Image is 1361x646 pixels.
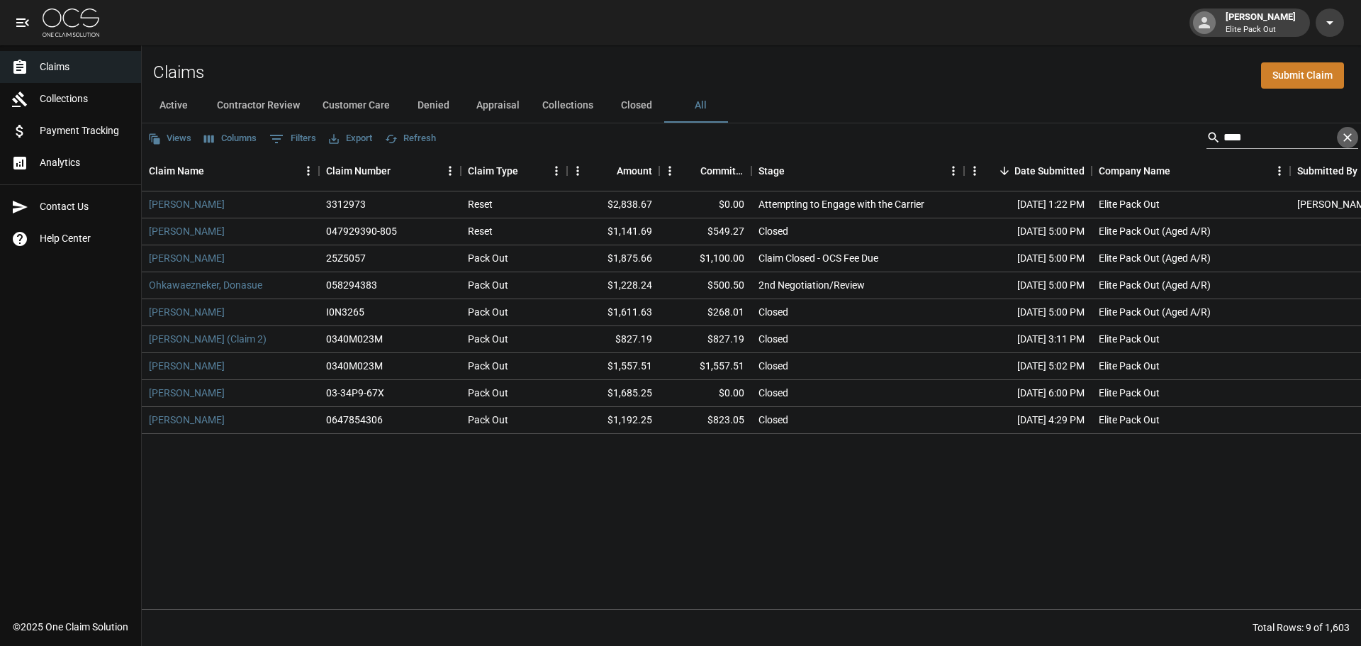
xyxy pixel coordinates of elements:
[381,128,439,150] button: Refresh
[468,278,508,292] div: Pack Out
[1099,251,1211,265] div: Elite Pack Out (Aged A/R)
[204,161,224,181] button: Sort
[40,60,130,74] span: Claims
[468,151,518,191] div: Claim Type
[567,245,659,272] div: $1,875.66
[1099,305,1211,319] div: Elite Pack Out (Aged A/R)
[659,191,751,218] div: $0.00
[964,245,1092,272] div: [DATE] 5:00 PM
[680,161,700,181] button: Sort
[326,305,364,319] div: I0N3265
[149,332,267,346] a: [PERSON_NAME] (Claim 2)
[567,380,659,407] div: $1,685.25
[142,89,206,123] button: Active
[149,251,225,265] a: [PERSON_NAME]
[149,413,225,427] a: [PERSON_NAME]
[1099,332,1160,346] div: Elite Pack Out
[758,224,788,238] div: Closed
[326,413,383,427] div: 0647854306
[659,218,751,245] div: $549.27
[149,224,225,238] a: [PERSON_NAME]
[531,89,605,123] button: Collections
[700,151,744,191] div: Committed Amount
[1297,151,1357,191] div: Submitted By
[758,305,788,319] div: Closed
[546,160,567,182] button: Menu
[1337,127,1358,148] button: Clear
[149,305,225,319] a: [PERSON_NAME]
[1220,10,1301,35] div: [PERSON_NAME]
[1099,197,1160,211] div: Elite Pack Out
[567,272,659,299] div: $1,228.24
[468,251,508,265] div: Pack Out
[465,89,531,123] button: Appraisal
[964,160,985,182] button: Menu
[1099,151,1170,191] div: Company Name
[13,620,128,634] div: © 2025 One Claim Solution
[751,151,964,191] div: Stage
[758,413,788,427] div: Closed
[40,231,130,246] span: Help Center
[1226,24,1296,36] p: Elite Pack Out
[659,299,751,326] div: $268.01
[149,359,225,373] a: [PERSON_NAME]
[40,123,130,138] span: Payment Tracking
[964,272,1092,299] div: [DATE] 5:00 PM
[1099,224,1211,238] div: Elite Pack Out (Aged A/R)
[43,9,99,37] img: ocs-logo-white-transparent.png
[659,353,751,380] div: $1,557.51
[758,197,924,211] div: Attempting to Engage with the Carrier
[758,359,788,373] div: Closed
[149,151,204,191] div: Claim Name
[326,278,377,292] div: 058294383
[40,91,130,106] span: Collections
[964,151,1092,191] div: Date Submitted
[964,353,1092,380] div: [DATE] 5:02 PM
[468,332,508,346] div: Pack Out
[1014,151,1085,191] div: Date Submitted
[1253,620,1350,635] div: Total Rows: 9 of 1,603
[659,245,751,272] div: $1,100.00
[567,326,659,353] div: $827.19
[567,218,659,245] div: $1,141.69
[567,191,659,218] div: $2,838.67
[40,155,130,170] span: Analytics
[758,251,878,265] div: Claim Closed - OCS Fee Due
[325,128,376,150] button: Export
[1269,160,1290,182] button: Menu
[391,161,410,181] button: Sort
[439,160,461,182] button: Menu
[1170,161,1190,181] button: Sort
[1099,359,1160,373] div: Elite Pack Out
[659,160,680,182] button: Menu
[758,332,788,346] div: Closed
[149,278,262,292] a: Ohkawaezneker, Donasue
[201,128,260,150] button: Select columns
[964,407,1092,434] div: [DATE] 4:29 PM
[597,161,617,181] button: Sort
[1099,278,1211,292] div: Elite Pack Out (Aged A/R)
[468,224,493,238] div: Reset
[461,151,567,191] div: Claim Type
[1099,386,1160,400] div: Elite Pack Out
[206,89,311,123] button: Contractor Review
[995,161,1014,181] button: Sort
[468,197,493,211] div: Reset
[659,151,751,191] div: Committed Amount
[567,407,659,434] div: $1,192.25
[567,299,659,326] div: $1,611.63
[605,89,668,123] button: Closed
[518,161,538,181] button: Sort
[758,151,785,191] div: Stage
[617,151,652,191] div: Amount
[567,160,588,182] button: Menu
[145,128,195,150] button: Views
[1206,126,1358,152] div: Search
[1092,151,1290,191] div: Company Name
[659,380,751,407] div: $0.00
[567,151,659,191] div: Amount
[964,299,1092,326] div: [DATE] 5:00 PM
[964,218,1092,245] div: [DATE] 5:00 PM
[142,89,1361,123] div: dynamic tabs
[326,332,383,346] div: 0340M023M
